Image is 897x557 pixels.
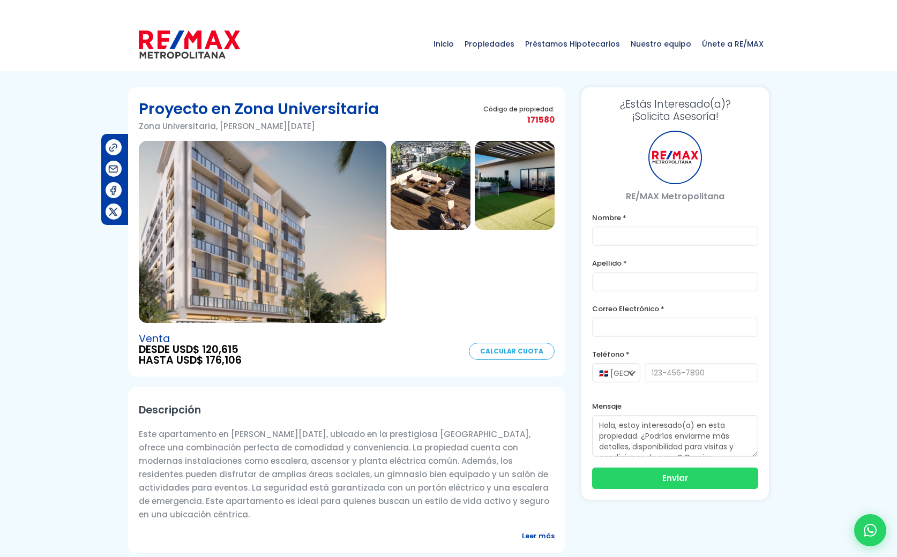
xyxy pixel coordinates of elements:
a: Inicio [428,17,459,71]
label: Apellido * [592,257,758,270]
span: Venta [139,334,242,344]
span: Código de propiedad: [483,105,555,113]
img: Compartir [108,185,119,196]
a: Únete a RE/MAX [697,17,769,71]
textarea: Hola, estoy interesado(a) en esta propiedad. ¿Podrías enviarme más detalles, disponibilidad para ... [592,415,758,457]
img: Proyecto en Zona Universitaria [475,141,555,230]
p: Este apartamento en [PERSON_NAME][DATE], ubicado en la prestigiosa [GEOGRAPHIC_DATA], ofrece una ... [139,427,555,521]
a: Préstamos Hipotecarios [520,17,625,71]
img: Proyecto en Zona Universitaria [139,141,386,323]
img: Compartir [108,206,119,217]
a: Propiedades [459,17,520,71]
div: RE/MAX Metropolitana [648,131,702,184]
span: HASTA USD$ 176,106 [139,355,242,366]
label: Correo Electrónico * [592,302,758,315]
h3: ¡Solicita Asesoría! [592,98,758,123]
a: Nuestro equipo [625,17,697,71]
input: 123-456-7890 [645,363,758,382]
span: DESDE USD$ 120,615 [139,344,242,355]
p: Zona Universitaria, [PERSON_NAME][DATE] [139,119,379,133]
span: Únete a RE/MAX [697,28,769,60]
p: RE/MAX Metropolitana [592,190,758,203]
span: 171580 [483,113,555,126]
img: Proyecto en Zona Universitaria [391,141,470,230]
span: Leer más [522,529,555,543]
span: Préstamos Hipotecarios [520,28,625,60]
span: ¿Estás Interesado(a)? [592,98,758,110]
h2: Descripción [139,398,555,422]
span: Inicio [428,28,459,60]
label: Mensaje [592,400,758,413]
label: Teléfono * [592,348,758,361]
img: Compartir [108,142,119,153]
label: Nombre * [592,211,758,224]
h1: Proyecto en Zona Universitaria [139,98,379,119]
img: Compartir [108,163,119,175]
span: Nuestro equipo [625,28,697,60]
button: Enviar [592,468,758,489]
span: Propiedades [459,28,520,60]
a: Calcular Cuota [469,343,555,360]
